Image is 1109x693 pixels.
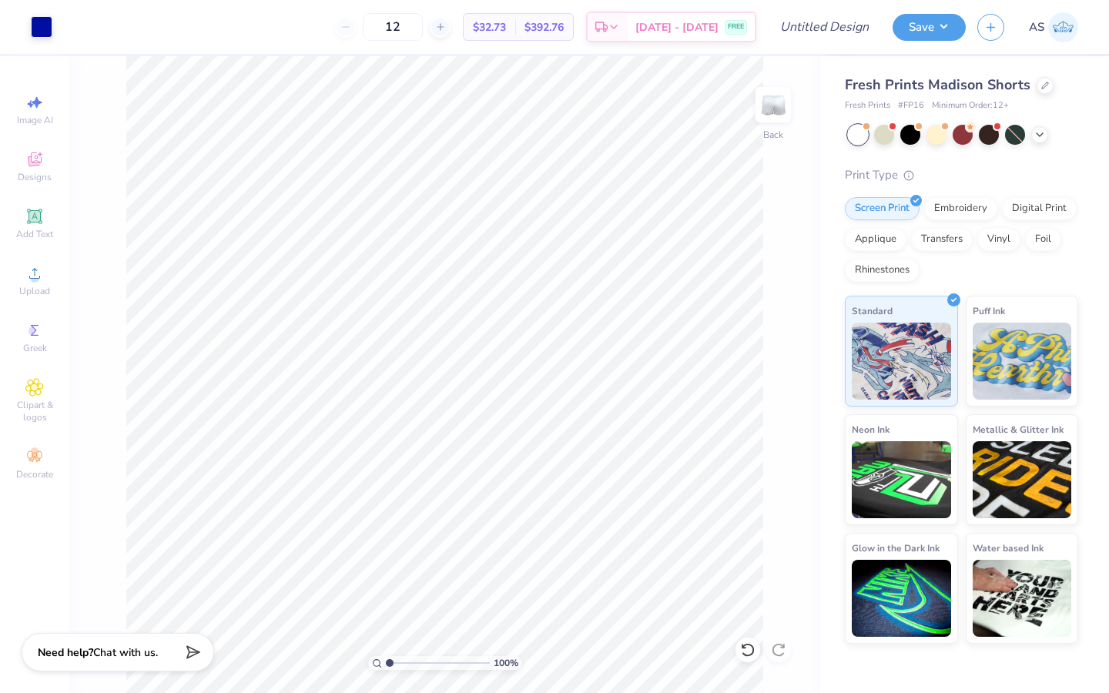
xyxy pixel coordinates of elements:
[23,342,47,354] span: Greek
[845,228,906,251] div: Applique
[973,540,1044,556] span: Water based Ink
[932,99,1009,112] span: Minimum Order: 12 +
[852,303,893,319] span: Standard
[973,303,1005,319] span: Puff Ink
[845,259,920,282] div: Rhinestones
[524,19,564,35] span: $392.76
[852,323,951,400] img: Standard
[16,468,53,480] span: Decorate
[845,166,1078,184] div: Print Type
[1048,12,1078,42] img: Aniya Sparrow
[17,114,53,126] span: Image AI
[8,399,62,423] span: Clipart & logos
[494,656,518,670] span: 100 %
[473,19,506,35] span: $32.73
[898,99,924,112] span: # FP16
[1029,12,1078,42] a: AS
[728,22,744,32] span: FREE
[924,197,997,220] div: Embroidery
[845,197,920,220] div: Screen Print
[1025,228,1061,251] div: Foil
[1002,197,1077,220] div: Digital Print
[1029,18,1044,36] span: AS
[852,441,951,518] img: Neon Ink
[852,560,951,637] img: Glow in the Dark Ink
[768,12,881,42] input: Untitled Design
[635,19,719,35] span: [DATE] - [DATE]
[19,285,50,297] span: Upload
[973,421,1064,437] span: Metallic & Glitter Ink
[758,89,789,120] img: Back
[973,560,1072,637] img: Water based Ink
[852,421,890,437] span: Neon Ink
[363,13,423,41] input: – –
[18,171,52,183] span: Designs
[893,14,966,41] button: Save
[977,228,1020,251] div: Vinyl
[16,228,53,240] span: Add Text
[845,99,890,112] span: Fresh Prints
[93,645,158,660] span: Chat with us.
[852,540,940,556] span: Glow in the Dark Ink
[911,228,973,251] div: Transfers
[845,75,1030,94] span: Fresh Prints Madison Shorts
[38,645,93,660] strong: Need help?
[763,128,783,142] div: Back
[973,441,1072,518] img: Metallic & Glitter Ink
[973,323,1072,400] img: Puff Ink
